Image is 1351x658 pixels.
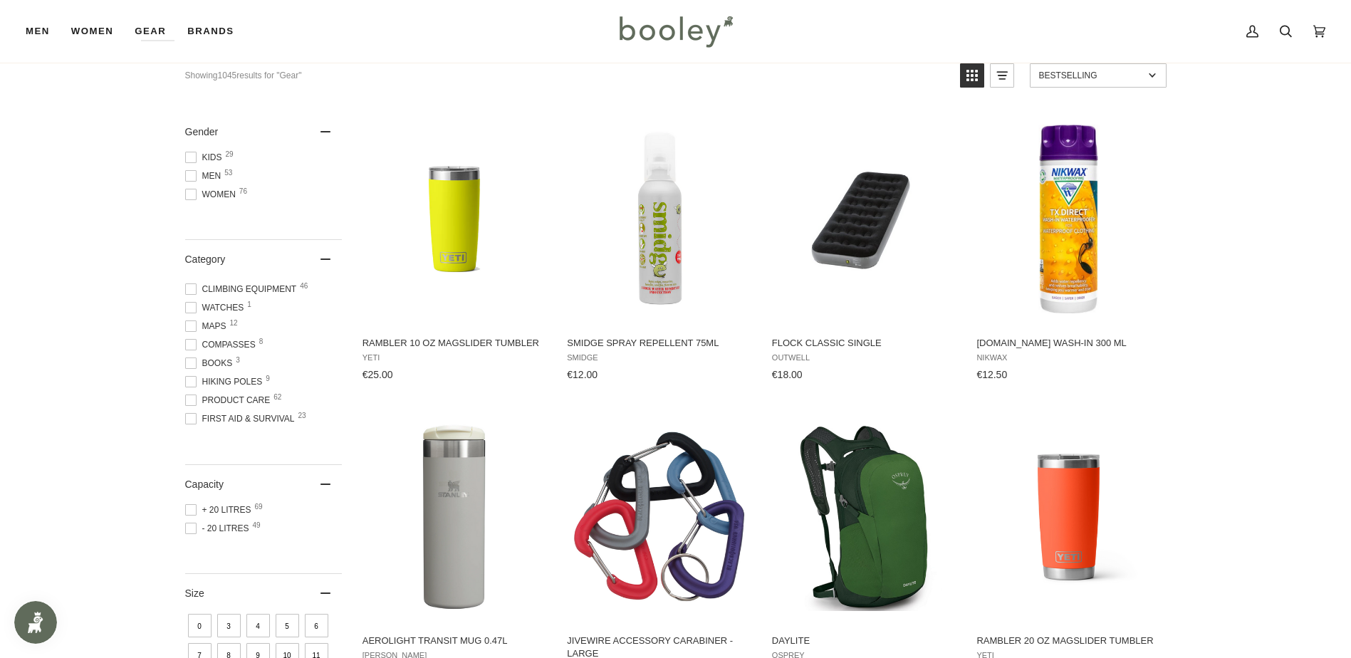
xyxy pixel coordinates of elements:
span: 9 [266,375,270,382]
span: Nikwax [976,353,1161,362]
span: Size: 5 [276,614,299,637]
span: 62 [273,394,281,401]
span: - 20 Litres [185,522,254,535]
div: Showing results for "Gear" [185,63,949,88]
span: Outwell [772,353,956,362]
span: €18.00 [772,369,803,380]
span: Rambler 20 oz MagSlider Tumbler [976,634,1161,647]
span: [DOMAIN_NAME] Wash-In 300 ml [976,337,1161,350]
span: Size: 0 [188,614,212,637]
a: Rambler 10 oz MagSlider Tumbler [360,113,549,386]
span: Size: 3 [217,614,241,637]
span: €12.00 [567,369,598,380]
a: TX.Direct Wash-In 300 ml [974,113,1163,386]
span: Category [185,254,226,265]
a: Sort options [1030,63,1167,88]
img: Yeti Rambler 20 oz MagSlider Tumbler Papaya - Booley Galway [974,423,1163,612]
img: Stanley Aerolight Transit Mug 0.47L Ash - Booley Galway [360,423,549,612]
a: View grid mode [960,63,984,88]
span: Daylite [772,634,956,647]
img: Outwell Flock Classic Single - Booley Galway [770,125,959,313]
span: Size: 4 [246,614,270,637]
span: 8 [259,338,264,345]
span: Gear [135,24,166,38]
span: Size [185,587,204,599]
span: Compasses [185,338,260,351]
span: €25.00 [362,369,393,380]
span: Size: 6 [305,614,328,637]
span: Maps [185,320,231,333]
img: Black Diamond Jivewire Accessory Carabiner - Large - Booley Galway [565,423,753,612]
span: + 20 Litres [185,503,256,516]
span: 46 [300,283,308,290]
span: Rambler 10 oz MagSlider Tumbler [362,337,547,350]
span: Men [26,24,50,38]
span: 69 [255,503,263,511]
span: Men [185,169,226,182]
span: Gender [185,126,219,137]
img: Nikwax TX.Direct Wash-In 300ml - Booley Galway [974,125,1163,313]
a: Flock Classic Single [770,113,959,386]
span: YETI [362,353,547,362]
img: Booley [613,11,738,52]
span: Books [185,357,237,370]
span: Capacity [185,479,224,490]
span: €12.50 [976,369,1007,380]
span: Smidge Spray Repellent 75ml [567,337,751,350]
iframe: Button to open loyalty program pop-up [14,601,57,644]
span: Product Care [185,394,275,407]
span: Women [185,188,240,201]
span: 53 [224,169,232,177]
a: View list mode [990,63,1014,88]
a: Smidge Spray Repellent 75ml [565,113,753,386]
span: Kids [185,151,226,164]
span: 3 [236,357,240,364]
img: Osprey Daylite 13L Greenbelt / Green Canopy - Booley Galway [770,423,959,612]
span: 29 [226,151,234,158]
img: Yeti Rambler 10 oz MagSlider Tumbler Firefly Yellow - Booley Galway [360,125,549,313]
span: Hiking Poles [185,375,267,388]
span: 23 [298,412,306,419]
span: 49 [253,522,261,529]
span: 1 [247,301,251,308]
span: Bestselling [1039,70,1144,80]
span: Women [71,24,113,38]
span: Aerolight Transit Mug 0.47L [362,634,547,647]
span: Smidge [567,353,751,362]
span: Climbing Equipment [185,283,301,296]
span: Insect Repellent & Treatment [185,431,342,456]
b: 1045 [218,70,237,80]
span: 12 [230,320,238,327]
img: Smidge Spray Repellent 75ml - Booley Galway [565,125,753,313]
span: Flock Classic Single [772,337,956,350]
span: 76 [239,188,247,195]
span: Watches [185,301,249,314]
span: Brands [187,24,234,38]
span: First Aid & Survival [185,412,299,425]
